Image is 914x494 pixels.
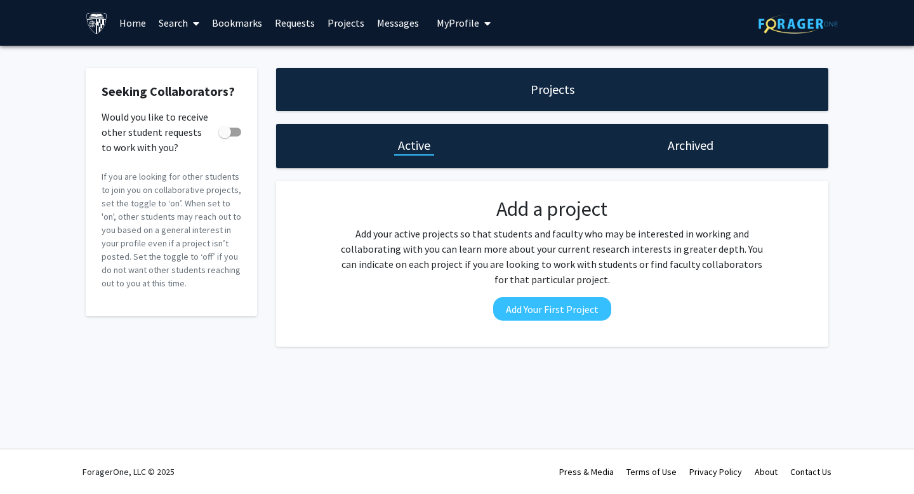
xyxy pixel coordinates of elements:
a: Projects [321,1,371,45]
a: Requests [268,1,321,45]
a: Bookmarks [206,1,268,45]
h2: Seeking Collaborators? [102,84,241,99]
a: Terms of Use [626,466,677,477]
h1: Projects [531,81,574,98]
a: Press & Media [559,466,614,477]
button: Add Your First Project [493,297,611,321]
span: Would you like to receive other student requests to work with you? [102,109,213,155]
a: Home [113,1,152,45]
p: If you are looking for other students to join you on collaborative projects, set the toggle to ‘o... [102,170,241,290]
img: Johns Hopkins University Logo [86,12,108,34]
h1: Archived [668,137,713,154]
a: Contact Us [790,466,831,477]
h2: Add a project [337,197,767,221]
p: Add your active projects so that students and faculty who may be interested in working and collab... [337,226,767,287]
h1: Active [398,137,430,154]
img: ForagerOne Logo [758,14,838,34]
a: Search [152,1,206,45]
a: Privacy Policy [689,466,742,477]
iframe: Chat [10,437,54,484]
div: ForagerOne, LLC © 2025 [83,450,175,494]
span: My Profile [437,17,479,29]
a: Messages [371,1,425,45]
a: About [755,466,778,477]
